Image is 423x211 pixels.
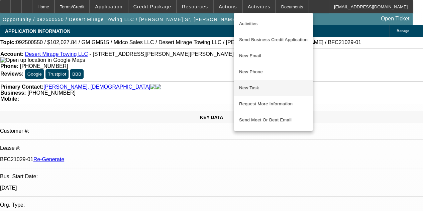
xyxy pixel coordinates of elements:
span: Send Meet Or Beat Email [239,116,308,124]
span: New Email [239,52,308,60]
span: New Phone [239,68,308,76]
span: Activities [239,20,308,28]
span: Request More Information [239,100,308,108]
span: Send Business Credit Application [239,36,308,44]
span: New Task [239,84,308,92]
